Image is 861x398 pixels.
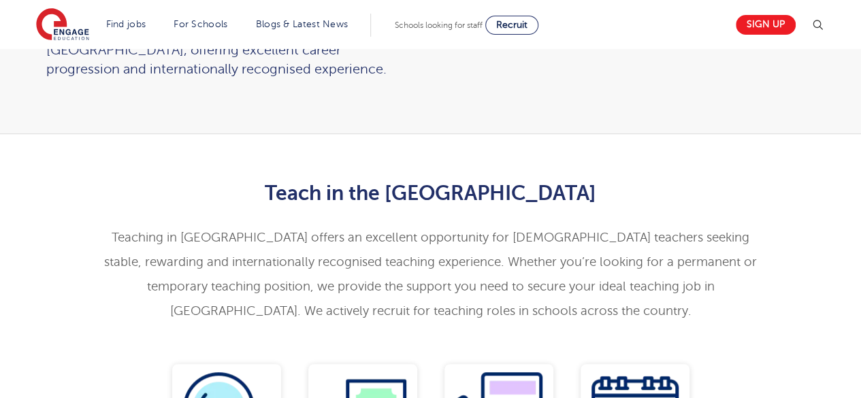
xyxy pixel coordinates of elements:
span: Schools looking for staff [395,20,483,30]
a: For Schools [174,19,227,29]
span: Teaching in [GEOGRAPHIC_DATA] offers an excellent opportunity for [DEMOGRAPHIC_DATA] teachers see... [104,231,757,318]
a: Sign up [736,15,796,35]
a: Blogs & Latest News [256,19,348,29]
span: Recruit [496,20,527,30]
a: Recruit [485,16,538,35]
a: Find jobs [106,19,146,29]
img: Engage Education [36,8,89,42]
h2: Teach in the [GEOGRAPHIC_DATA] [97,182,764,205]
